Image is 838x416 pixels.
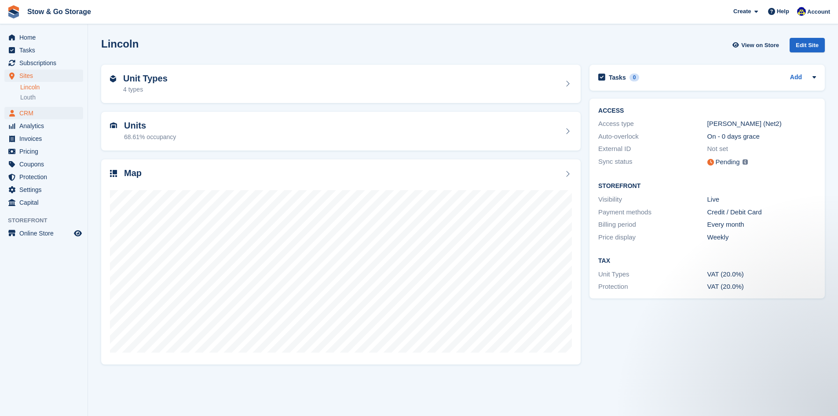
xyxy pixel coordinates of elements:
[707,144,816,154] div: Not set
[19,120,72,132] span: Analytics
[4,158,83,170] a: menu
[790,38,825,52] div: Edit Site
[4,44,83,56] a: menu
[110,122,117,129] img: unit-icn-7be61d7bf1b0ce9d3e12c5938cc71ed9869f7b940bace4675aadf7bd6d80202e.svg
[19,145,72,158] span: Pricing
[733,7,751,16] span: Create
[598,132,707,142] div: Auto-overlock
[124,121,176,131] h2: Units
[124,168,142,178] h2: Map
[598,195,707,205] div: Visibility
[797,7,806,16] img: Rob Good-Stephenson
[73,228,83,239] a: Preview store
[19,133,72,145] span: Invoices
[24,4,95,19] a: Stow & Go Storage
[19,227,72,239] span: Online Store
[741,41,779,50] span: View on Store
[598,207,707,217] div: Payment methods
[4,145,83,158] a: menu
[19,44,72,56] span: Tasks
[19,31,72,44] span: Home
[20,93,83,102] a: Louth
[4,171,83,183] a: menu
[101,159,581,365] a: Map
[790,73,802,83] a: Add
[598,183,816,190] h2: Storefront
[731,38,783,52] a: View on Store
[4,31,83,44] a: menu
[20,83,83,92] a: Lincoln
[629,74,640,81] div: 0
[19,57,72,69] span: Subscriptions
[598,258,816,265] h2: Tax
[807,7,830,16] span: Account
[598,107,816,114] h2: ACCESS
[124,133,176,142] div: 68.61% occupancy
[598,157,707,168] div: Sync status
[19,107,72,119] span: CRM
[19,70,72,82] span: Sites
[19,184,72,196] span: Settings
[707,207,816,217] div: Credit / Debit Card
[101,38,139,50] h2: Lincoln
[598,282,707,292] div: Protection
[4,120,83,132] a: menu
[123,74,168,84] h2: Unit Types
[8,216,88,225] span: Storefront
[4,133,83,145] a: menu
[707,132,816,142] div: On - 0 days grace
[123,85,168,94] div: 4 types
[790,38,825,56] a: Edit Site
[609,74,626,81] h2: Tasks
[598,119,707,129] div: Access type
[4,70,83,82] a: menu
[716,157,740,167] div: Pending
[707,220,816,230] div: Every month
[110,75,116,82] img: unit-type-icn-2b2737a686de81e16bb02015468b77c625bbabd49415b5ef34ead5e3b44a266d.svg
[707,269,816,280] div: VAT (20.0%)
[4,196,83,209] a: menu
[598,144,707,154] div: External ID
[7,5,20,18] img: stora-icon-8386f47178a22dfd0bd8f6a31ec36ba5ce8667c1dd55bd0f319d3a0aa187defe.svg
[598,269,707,280] div: Unit Types
[707,195,816,205] div: Live
[707,282,816,292] div: VAT (20.0%)
[101,112,581,151] a: Units 68.61% occupancy
[4,227,83,239] a: menu
[4,57,83,69] a: menu
[110,170,117,177] img: map-icn-33ee37083ee616e46c38cad1a60f524a97daa1e2b2c8c0bc3eb3415660979fc1.svg
[743,159,748,165] img: icon-info-grey-7440780725fd019a000dd9b08b2336e03edf1995a4989e88bcd33f0948082b44.svg
[19,158,72,170] span: Coupons
[777,7,789,16] span: Help
[4,107,83,119] a: menu
[19,171,72,183] span: Protection
[707,232,816,243] div: Weekly
[19,196,72,209] span: Capital
[598,232,707,243] div: Price display
[4,184,83,196] a: menu
[707,119,816,129] div: [PERSON_NAME] (Net2)
[101,65,581,103] a: Unit Types 4 types
[598,220,707,230] div: Billing period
